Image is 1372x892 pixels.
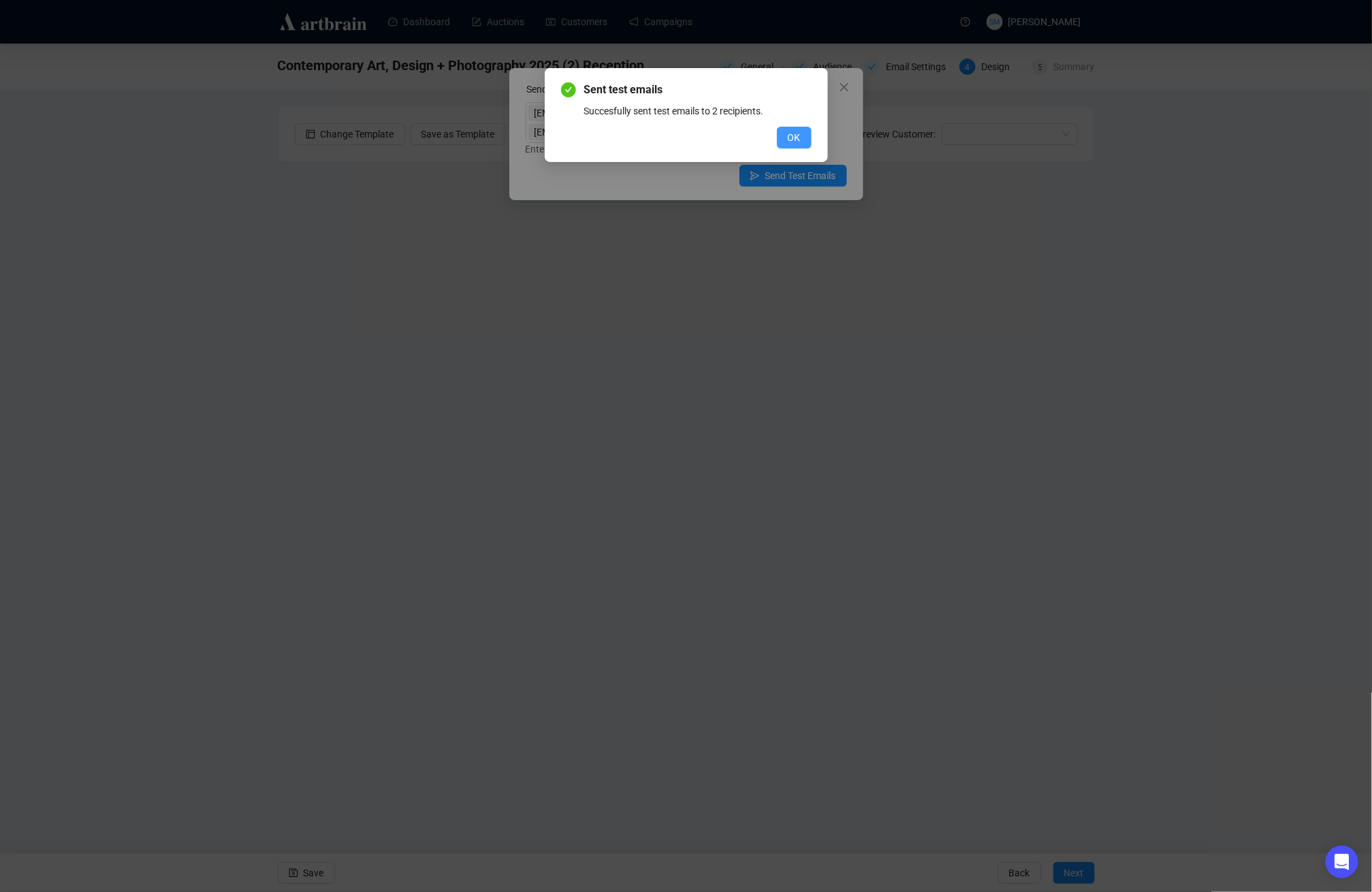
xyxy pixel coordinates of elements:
span: OK [788,130,801,145]
span: check-circle [561,82,576,97]
div: Succesfully sent test emails to 2 recipients. [584,103,812,118]
button: OK [777,127,812,148]
div: Open Intercom Messenger [1326,846,1358,878]
span: Sent test emails [584,82,812,98]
